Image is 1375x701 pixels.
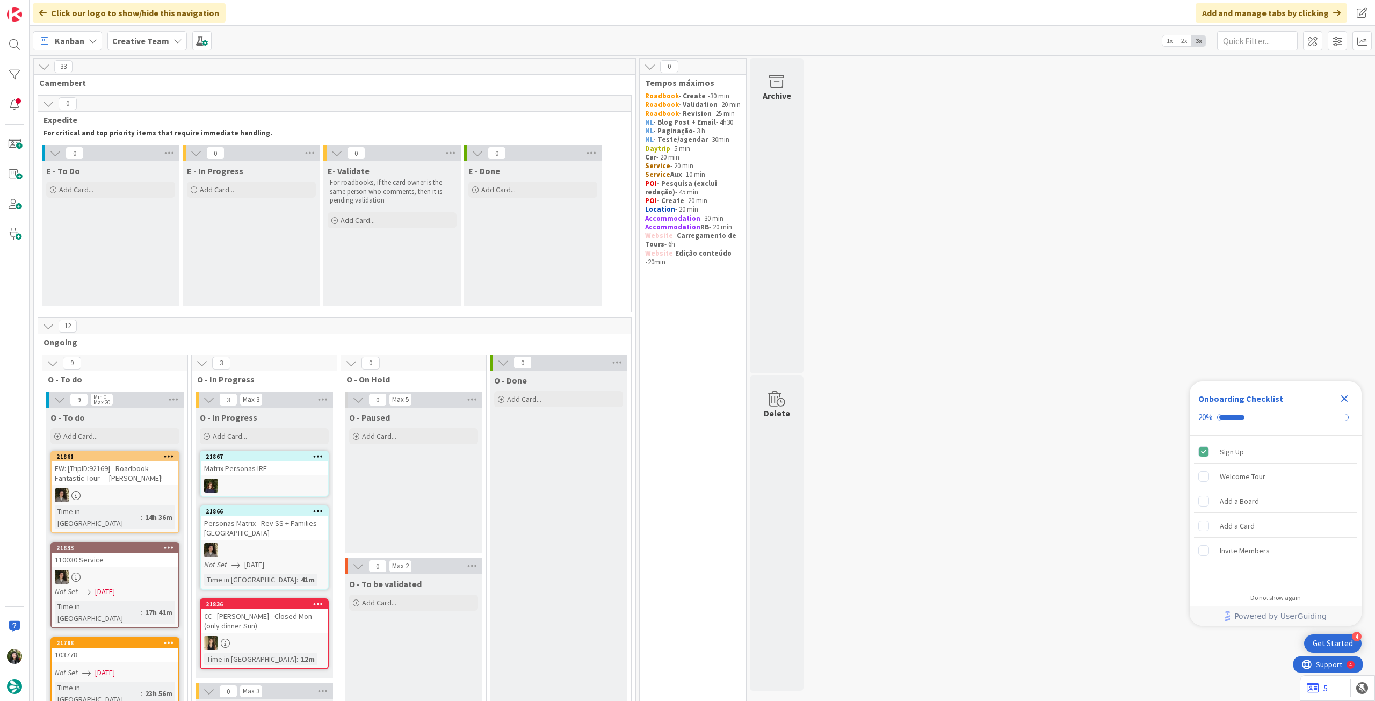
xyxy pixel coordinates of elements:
[645,100,678,109] strong: Roadbook
[206,147,225,160] span: 0
[645,179,657,188] strong: POI
[645,162,741,170] p: - 20 min
[1313,638,1353,649] div: Get Started
[44,128,272,138] strong: For critical and top priority items that require immediate handling.
[645,196,657,205] strong: POI
[59,97,77,110] span: 0
[55,505,141,529] div: Time in [GEOGRAPHIC_DATA]
[200,412,257,423] span: O - In Progress
[670,170,682,179] strong: Aux
[213,431,247,441] span: Add Card...
[645,127,741,135] p: - 3 h
[52,461,178,485] div: FW: [TripID:92169] - Roadbook - Fantastic Tour — [PERSON_NAME]!
[201,507,328,540] div: 21866Personas Matrix - Rev SS + Families [GEOGRAPHIC_DATA]
[243,689,259,694] div: Max 3
[59,320,77,333] span: 12
[243,397,259,402] div: Max 3
[392,397,409,402] div: Max 5
[645,205,675,214] strong: Location
[50,451,179,533] a: 21861FW: [TripID:92169] - Roadbook - Fantastic Tour — [PERSON_NAME]!MSTime in [GEOGRAPHIC_DATA]:1...
[201,507,328,516] div: 21866
[52,452,178,461] div: 21861
[56,544,178,552] div: 21833
[1198,413,1213,422] div: 20%
[201,609,328,633] div: €€ - [PERSON_NAME] - Closed Mon (only dinner Sun)
[201,599,328,609] div: 21836
[645,110,741,118] p: - 25 min
[645,109,678,118] strong: Roadbook
[392,563,409,569] div: Max 2
[645,223,741,232] p: - 20 min
[645,100,741,109] p: - 20 min
[200,185,234,194] span: Add Card...
[52,543,178,567] div: 21833110030 Service
[7,7,22,22] img: Visit kanbanzone.com
[645,92,741,100] p: 30 min
[63,357,81,370] span: 9
[645,232,741,249] p: - - 6h
[645,77,733,88] span: Tempos máximos
[142,511,175,523] div: 14h 36m
[52,553,178,567] div: 110030 Service
[33,3,226,23] div: Click our logo to show/hide this navigation
[142,606,175,618] div: 17h 41m
[201,461,328,475] div: Matrix Personas IRE
[1234,610,1327,623] span: Powered by UserGuiding
[645,135,653,144] strong: NL
[52,648,178,662] div: 103778
[44,337,618,348] span: Ongoing
[645,153,741,162] p: - 20 min
[7,679,22,694] img: avatar
[141,511,142,523] span: :
[700,222,709,232] strong: RB
[39,77,622,88] span: Camembert
[7,649,22,664] img: BC
[653,118,716,127] strong: - Blog Post + Email
[678,100,718,109] strong: - Validation
[645,205,741,214] p: - 20 min
[645,222,700,232] strong: Accommodation
[1336,390,1353,407] div: Close Checklist
[361,357,380,370] span: 0
[347,147,365,160] span: 0
[653,126,693,135] strong: - Paginação
[206,508,328,515] div: 21866
[1194,465,1357,488] div: Welcome Tour is incomplete.
[63,431,98,441] span: Add Card...
[328,165,370,176] span: E- Validate
[346,374,473,385] span: O - On Hold
[1194,489,1357,513] div: Add a Board is incomplete.
[645,249,673,258] strong: Website
[1177,35,1191,46] span: 2x
[488,147,506,160] span: 0
[52,452,178,485] div: 21861FW: [TripID:92169] - Roadbook - Fantastic Tour — [PERSON_NAME]!
[645,170,741,179] p: - 10 min
[95,586,115,597] span: [DATE]
[55,587,78,596] i: Not Set
[507,394,541,404] span: Add Card...
[1220,495,1259,508] div: Add a Board
[44,114,618,125] span: Expedite
[1195,606,1356,626] a: Powered by UserGuiding
[349,579,422,589] span: O - To be validated
[204,560,227,569] i: Not Set
[56,639,178,647] div: 21788
[645,144,741,153] p: - 5 min
[66,147,84,160] span: 0
[368,560,387,573] span: 0
[1352,632,1362,641] div: 4
[56,453,178,460] div: 21861
[56,4,59,13] div: 4
[201,636,328,650] div: SP
[645,179,719,197] strong: - Pesquisa (exclui redação)
[645,214,741,223] p: - 30 min
[1304,634,1362,653] div: Open Get Started checklist, remaining modules: 4
[201,516,328,540] div: Personas Matrix - Rev SS + Families [GEOGRAPHIC_DATA]
[657,196,684,205] strong: - Create
[645,118,741,127] p: - 4h30
[1190,436,1362,587] div: Checklist items
[645,197,741,205] p: - 20 min
[204,479,218,493] img: MC
[1220,519,1255,532] div: Add a Card
[55,34,84,47] span: Kanban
